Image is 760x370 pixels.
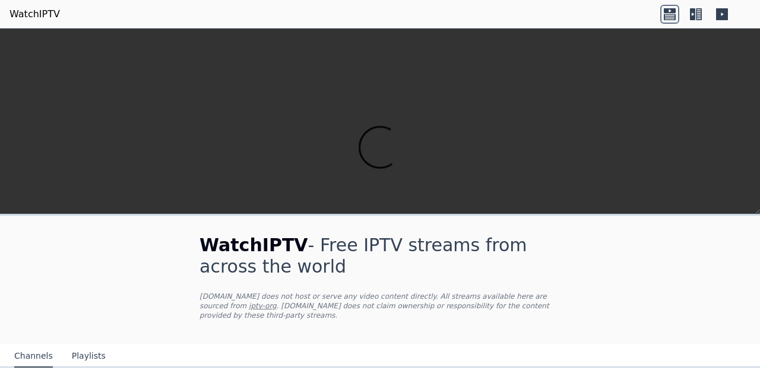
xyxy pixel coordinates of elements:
[199,235,308,255] span: WatchIPTV
[14,345,53,368] button: Channels
[199,292,560,320] p: [DOMAIN_NAME] does not host or serve any video content directly. All streams available here are s...
[72,345,106,368] button: Playlists
[199,235,560,277] h1: - Free IPTV streams from across the world
[9,7,60,21] a: WatchIPTV
[249,302,277,310] a: iptv-org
